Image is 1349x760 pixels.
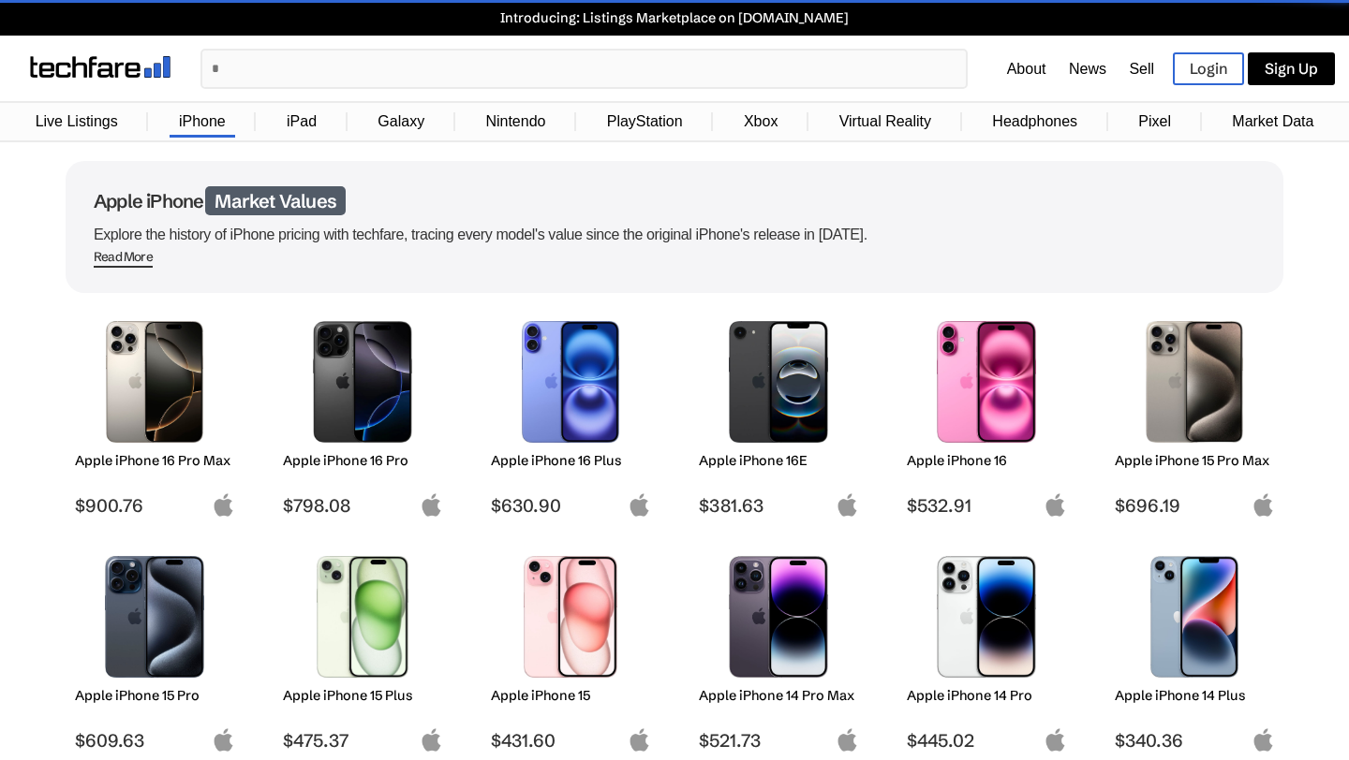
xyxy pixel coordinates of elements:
[297,556,429,678] img: iPhone 15 Plus
[628,493,651,517] img: apple-logo
[94,222,1255,248] p: Explore the history of iPhone pricing with techfare, tracing every model's value since the origin...
[598,104,692,139] a: PlayStation
[734,104,787,139] a: Xbox
[274,312,452,517] a: iPhone 16 Pro Apple iPhone 16 Pro $798.08 apple-logo
[1115,729,1275,752] span: $340.36
[897,547,1075,752] a: iPhone 14 Pro Apple iPhone 14 Pro $445.02 apple-logo
[921,321,1053,443] img: iPhone 16
[94,189,1255,212] h1: Apple iPhone
[699,494,859,517] span: $381.63
[491,729,651,752] span: $431.60
[1044,493,1067,517] img: apple-logo
[205,186,346,215] span: Market Values
[75,729,235,752] span: $609.63
[907,494,1067,517] span: $532.91
[420,493,443,517] img: apple-logo
[1044,728,1067,752] img: apple-logo
[1105,312,1283,517] a: iPhone 15 Pro Max Apple iPhone 15 Pro Max $696.19 apple-logo
[830,104,941,139] a: Virtual Reality
[505,556,637,678] img: iPhone 15
[283,687,443,704] h2: Apple iPhone 15 Plus
[1129,61,1154,77] a: Sell
[897,312,1075,517] a: iPhone 16 Apple iPhone 16 $532.91 apple-logo
[94,249,153,268] span: Read More
[170,104,235,139] a: iPhone
[94,249,153,265] div: Read More
[1115,687,1275,704] h2: Apple iPhone 14 Plus
[274,547,452,752] a: iPhone 15 Plus Apple iPhone 15 Plus $475.37 apple-logo
[836,493,859,517] img: apple-logo
[1129,321,1261,443] img: iPhone 15 Pro Max
[75,452,235,469] h2: Apple iPhone 16 Pro Max
[907,729,1067,752] span: $445.02
[713,556,845,678] img: iPhone 14 Pro Max
[713,321,845,443] img: iPhone 16E
[1252,493,1275,517] img: apple-logo
[491,452,651,469] h2: Apple iPhone 16 Plus
[283,452,443,469] h2: Apple iPhone 16 Pro
[9,9,1340,26] a: Introducing: Listings Marketplace on [DOMAIN_NAME]
[89,556,221,678] img: iPhone 15 Pro
[1069,61,1106,77] a: News
[699,687,859,704] h2: Apple iPhone 14 Pro Max
[66,547,244,752] a: iPhone 15 Pro Apple iPhone 15 Pro $609.63 apple-logo
[1129,104,1180,139] a: Pixel
[689,547,867,752] a: iPhone 14 Pro Max Apple iPhone 14 Pro Max $521.73 apple-logo
[212,728,235,752] img: apple-logo
[89,321,221,443] img: iPhone 16 Pro Max
[476,104,555,139] a: Nintendo
[368,104,434,139] a: Galaxy
[283,729,443,752] span: $475.37
[699,729,859,752] span: $521.73
[1129,556,1261,678] img: iPhone 14 Plus
[907,687,1067,704] h2: Apple iPhone 14 Pro
[26,104,127,139] a: Live Listings
[1248,52,1335,85] a: Sign Up
[1115,452,1275,469] h2: Apple iPhone 15 Pro Max
[505,321,637,443] img: iPhone 16 Plus
[482,547,660,752] a: iPhone 15 Apple iPhone 15 $431.60 apple-logo
[699,452,859,469] h2: Apple iPhone 16E
[921,556,1053,678] img: iPhone 14 Pro
[277,104,326,139] a: iPad
[1105,547,1283,752] a: iPhone 14 Plus Apple iPhone 14 Plus $340.36 apple-logo
[212,493,235,517] img: apple-logo
[1173,52,1244,85] a: Login
[491,687,651,704] h2: Apple iPhone 15
[30,56,170,78] img: techfare logo
[1223,104,1323,139] a: Market Data
[836,728,859,752] img: apple-logo
[491,494,651,517] span: $630.90
[689,312,867,517] a: iPhone 16E Apple iPhone 16E $381.63 apple-logo
[75,687,235,704] h2: Apple iPhone 15 Pro
[482,312,660,517] a: iPhone 16 Plus Apple iPhone 16 Plus $630.90 apple-logo
[907,452,1067,469] h2: Apple iPhone 16
[1007,61,1046,77] a: About
[75,494,235,517] span: $900.76
[420,728,443,752] img: apple-logo
[628,728,651,752] img: apple-logo
[1115,494,1275,517] span: $696.19
[283,494,443,517] span: $798.08
[1252,728,1275,752] img: apple-logo
[297,321,429,443] img: iPhone 16 Pro
[66,312,244,517] a: iPhone 16 Pro Max Apple iPhone 16 Pro Max $900.76 apple-logo
[983,104,1087,139] a: Headphones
